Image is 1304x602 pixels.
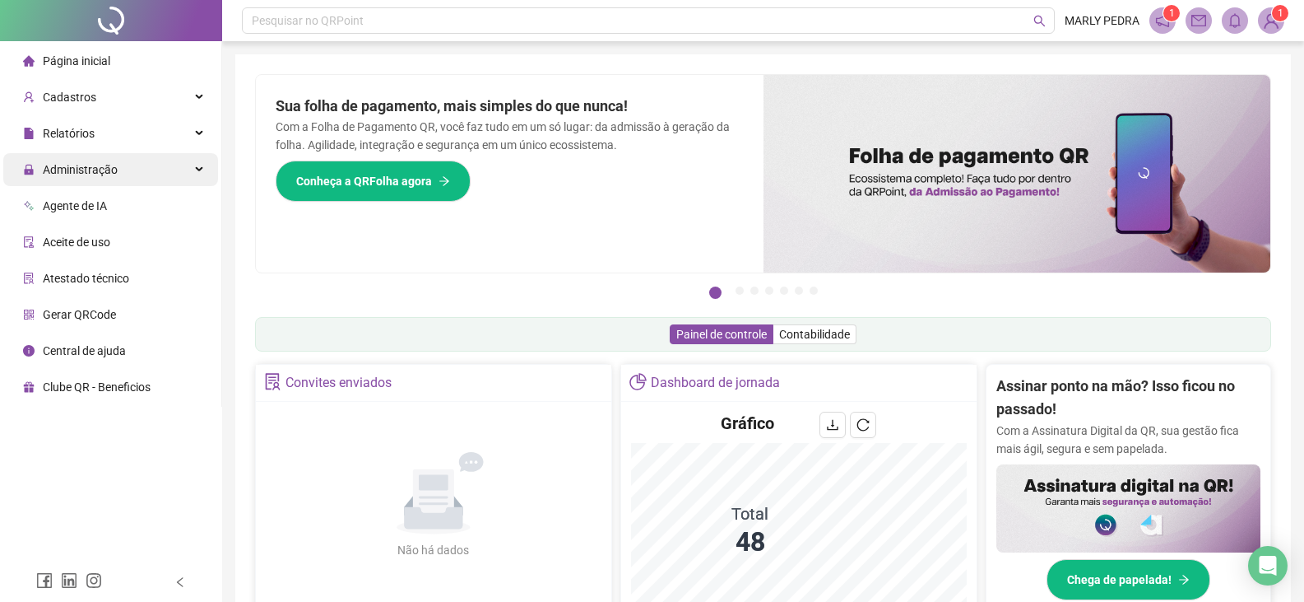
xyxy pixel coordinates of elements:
[750,287,759,295] button: 3
[43,380,151,394] span: Clube QR - Beneficios
[43,272,129,285] span: Atestado técnico
[1065,12,1139,30] span: MARLY PEDRA
[1248,546,1288,586] div: Open Intercom Messenger
[276,118,744,154] p: Com a Folha de Pagamento QR, você faz tudo em um só lugar: da admissão à geração da folha. Agilid...
[23,236,35,248] span: audit
[43,236,110,249] span: Aceite de uso
[795,287,803,295] button: 6
[174,576,186,588] span: left
[1033,15,1046,27] span: search
[996,422,1260,458] p: Com a Assinatura Digital da QR, sua gestão fica mais ágil, segura e sem papelada.
[36,572,53,589] span: facebook
[1169,7,1175,19] span: 1
[779,328,850,341] span: Contabilidade
[856,418,870,432] span: reload
[765,287,773,295] button: 4
[23,164,35,175] span: lock
[1191,13,1206,28] span: mail
[43,163,118,176] span: Administração
[43,54,110,68] span: Página inicial
[23,55,35,67] span: home
[780,287,788,295] button: 5
[23,345,35,357] span: info-circle
[1227,13,1242,28] span: bell
[810,287,818,295] button: 7
[276,95,744,118] h2: Sua folha de pagamento, mais simples do que nunca!
[23,309,35,320] span: qrcode
[1046,559,1210,600] button: Chega de papelada!
[721,412,774,435] h4: Gráfico
[1272,5,1288,21] sup: Atualize o seu contato no menu Meus Dados
[1278,7,1283,19] span: 1
[43,127,95,140] span: Relatórios
[296,172,432,190] span: Conheça a QRFolha agora
[1178,574,1190,586] span: arrow-right
[736,287,744,295] button: 2
[709,287,722,299] button: 1
[86,572,102,589] span: instagram
[264,373,281,390] span: solution
[996,375,1260,422] h2: Assinar ponto na mão? Isso ficou no passado!
[439,175,450,187] span: arrow-right
[23,381,35,393] span: gift
[23,91,35,103] span: user-add
[276,161,471,202] button: Conheça a QRFolha agora
[1067,571,1172,589] span: Chega de papelada!
[826,418,839,432] span: download
[996,464,1260,553] img: banner%2F02c71560-61a6-44d4-94b9-c8ab97240462.png
[1163,5,1180,21] sup: 1
[358,541,509,559] div: Não há dados
[43,308,116,321] span: Gerar QRCode
[1155,13,1170,28] span: notification
[629,373,647,390] span: pie-chart
[43,344,126,357] span: Central de ajuda
[43,199,107,212] span: Agente de IA
[285,369,392,397] div: Convites enviados
[1259,8,1283,33] img: 85314
[676,328,767,341] span: Painel de controle
[651,369,780,397] div: Dashboard de jornada
[43,91,96,104] span: Cadastros
[23,273,35,284] span: solution
[61,572,77,589] span: linkedin
[23,128,35,139] span: file
[763,75,1271,273] img: banner%2F8d14a306-6205-4263-8e5b-06e9a85ad873.png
